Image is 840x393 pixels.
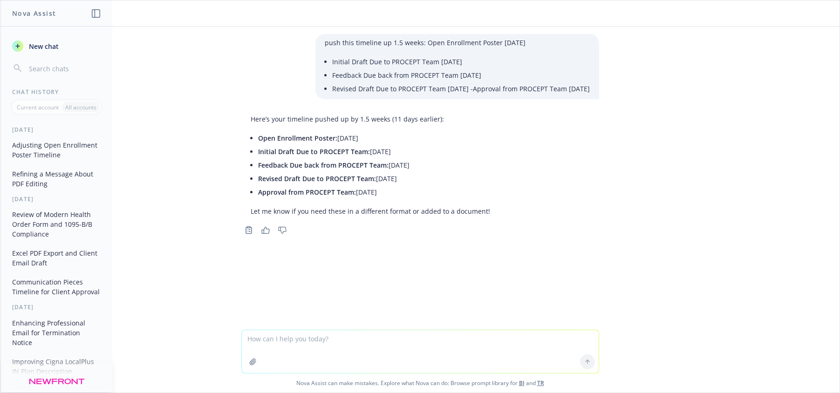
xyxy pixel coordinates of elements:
[258,188,356,196] span: Approval from PROCEPT Team:
[8,166,105,191] button: Refining a Message About PDF Editing
[8,354,105,379] button: Improving Cigna LocalPlus IN Plan Description
[258,161,389,169] span: Feedback Due back from PROCEPT Team:
[519,379,525,387] a: BI
[8,137,105,163] button: Adjusting Open Enrollment Poster Timeline
[258,185,490,199] li: [DATE]
[65,103,96,111] p: All accounts
[8,207,105,242] button: Review of Modern Health Order Form and 1095-B/B Compliance
[258,158,490,172] li: [DATE]
[1,303,112,311] div: [DATE]
[1,126,112,134] div: [DATE]
[258,174,376,183] span: Revised Draft Due to PROCEPT Team:
[332,68,590,82] li: Feedback Due back from PROCEPT Team [DATE]
[12,8,56,18] h1: Nova Assist
[8,274,105,299] button: Communication Pieces Timeline for Client Approval
[325,38,590,47] p: push this timeline up 1.5 weeks: Open Enrollment Poster [DATE]
[251,114,490,124] p: Here’s your timeline pushed up by 1.5 weeks (11 days earlier):
[251,206,490,216] p: Let me know if you need these in a different format or added to a document!
[1,383,112,391] div: [DATE]
[332,82,590,95] li: Revised Draft Due to PROCEPT Team [DATE] -Approval from PROCEPT Team [DATE]
[275,224,290,237] button: Thumbs down
[27,41,59,51] span: New chat
[27,62,101,75] input: Search chats
[4,373,836,393] span: Nova Assist can make mistakes. Explore what Nova can do: Browse prompt library for and
[17,103,59,111] p: Current account
[258,147,370,156] span: Initial Draft Due to PROCEPT Team:
[8,38,105,54] button: New chat
[537,379,544,387] a: TR
[258,172,490,185] li: [DATE]
[8,245,105,271] button: Excel PDF Export and Client Email Draft
[1,88,112,96] div: Chat History
[332,55,590,68] li: Initial Draft Due to PROCEPT Team [DATE]
[8,315,105,350] button: Enhancing Professional Email for Termination Notice
[258,131,490,145] li: [DATE]
[258,145,490,158] li: [DATE]
[245,226,253,234] svg: Copy to clipboard
[258,134,337,142] span: Open Enrollment Poster:
[1,195,112,203] div: [DATE]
